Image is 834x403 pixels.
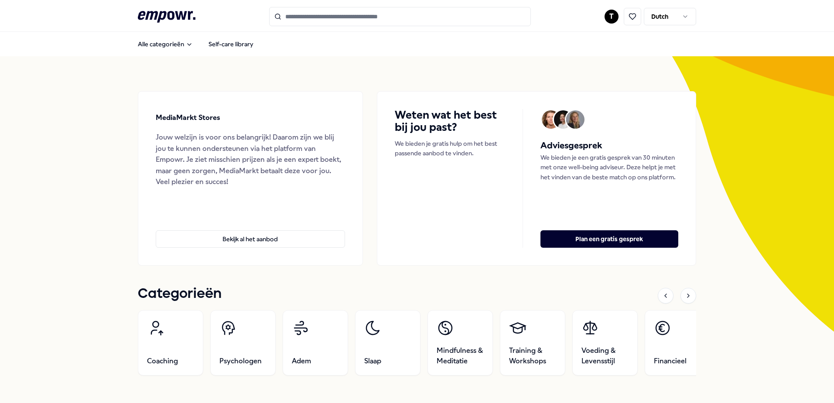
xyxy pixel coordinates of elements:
[566,110,584,129] img: Avatar
[283,310,348,376] a: Adem
[355,310,420,376] a: Slaap
[147,356,178,366] span: Coaching
[554,110,572,129] img: Avatar
[437,345,484,366] span: Mindfulness & Meditatie
[654,356,687,366] span: Financieel
[269,7,531,26] input: Search for products, categories or subcategories
[219,356,262,366] span: Psychologen
[138,283,222,305] h1: Categorieën
[427,310,493,376] a: Mindfulness & Meditatie
[542,110,560,129] img: Avatar
[202,35,260,53] a: Self-care library
[540,230,678,248] button: Plan een gratis gesprek
[540,139,678,153] h5: Adviesgesprek
[540,153,678,182] p: We bieden je een gratis gesprek van 30 minuten met onze well-being adviseur. Deze helpt je met he...
[645,310,710,376] a: Financieel
[364,356,381,366] span: Slaap
[156,216,345,248] a: Bekijk al het aanbod
[156,230,345,248] button: Bekijk al het aanbod
[210,310,276,376] a: Psychologen
[292,356,311,366] span: Adem
[131,35,260,53] nav: Main
[138,310,203,376] a: Coaching
[572,310,638,376] a: Voeding & Levensstijl
[395,139,505,158] p: We bieden je gratis hulp om het best passende aanbod te vinden.
[509,345,556,366] span: Training & Workshops
[131,35,200,53] button: Alle categorieën
[156,112,220,123] p: MediaMarkt Stores
[581,345,629,366] span: Voeding & Levensstijl
[395,109,505,133] h4: Weten wat het best bij jou past?
[605,10,619,24] button: T
[500,310,565,376] a: Training & Workshops
[156,132,345,188] div: Jouw welzijn is voor ons belangrijk! Daarom zijn we blij jou te kunnen ondersteunen via het platf...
